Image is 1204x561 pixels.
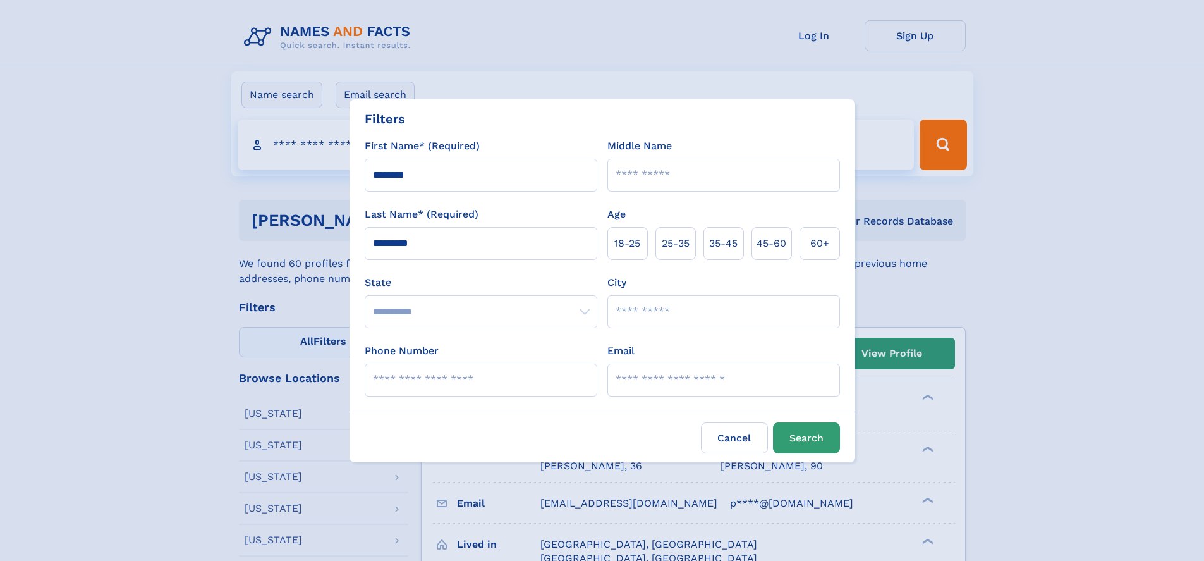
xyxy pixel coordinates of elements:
span: 45‑60 [757,236,786,251]
span: 18‑25 [614,236,640,251]
label: State [365,275,597,290]
label: First Name* (Required) [365,139,480,154]
label: Cancel [701,422,768,453]
span: 25‑35 [662,236,690,251]
label: Middle Name [607,139,672,154]
label: City [607,275,626,290]
label: Email [607,343,635,359]
span: 35‑45 [709,236,738,251]
label: Phone Number [365,343,439,359]
div: Filters [365,109,405,128]
label: Last Name* (Required) [365,207,478,222]
span: 60+ [810,236,829,251]
button: Search [773,422,840,453]
label: Age [607,207,626,222]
